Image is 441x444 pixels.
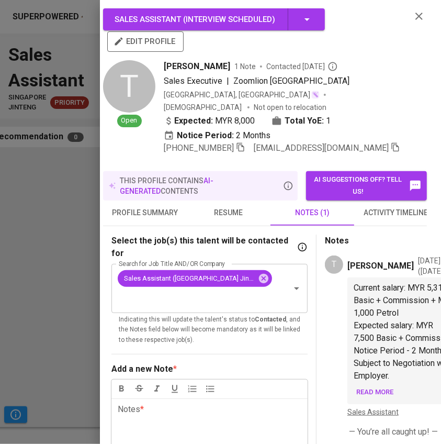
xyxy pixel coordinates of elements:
a: edit profile [107,37,184,45]
button: Open [289,281,304,296]
p: this profile contains contents [120,175,281,196]
p: Not open to relocation [254,102,326,113]
button: AI suggestions off? Tell us! [306,171,427,201]
span: Open [117,116,142,126]
span: Read more [356,386,393,398]
a: Sales Assistant [347,408,399,416]
svg: By Malaysia recruiter [327,61,338,72]
button: Sales Assistant (Interview scheduled) [103,8,325,30]
p: Select the job(s) this talent will be contacted for [111,235,295,260]
span: AI-generated [120,176,213,195]
span: | [227,75,229,87]
span: 1 Note [234,61,256,72]
div: [GEOGRAPHIC_DATA], [GEOGRAPHIC_DATA] [164,90,320,100]
span: Sales Assistant ([GEOGRAPHIC_DATA] Jinteng) [118,273,261,283]
span: Sales Assistant ( Interview scheduled ) [115,15,275,24]
div: Add a new Note [111,363,173,375]
div: MYR 8,000 [164,115,255,127]
span: AI suggestions off? Tell us! [311,174,422,198]
span: [PERSON_NAME] [164,60,230,73]
p: Indicating this will update the talent's status to , and the Notes field below will become mandat... [119,315,300,346]
span: notes (1) [277,206,348,219]
span: resume [193,206,264,219]
span: Zoomlion [GEOGRAPHIC_DATA] [233,76,349,86]
b: Notice Period: [177,129,234,142]
span: 1 [326,115,331,127]
div: T [325,256,343,274]
span: [EMAIL_ADDRESS][DOMAIN_NAME] [254,143,389,153]
b: Expected: [174,115,213,127]
button: Read more [354,384,396,401]
div: T [103,60,155,113]
b: Contacted [255,316,286,323]
span: Contacted [DATE] [266,61,338,72]
p: [PERSON_NAME] [347,260,414,272]
span: Sales Executive [164,76,222,86]
span: edit profile [116,35,175,48]
button: edit profile [107,31,184,51]
span: [PHONE_NUMBER] [164,143,234,153]
svg: If you have a specific job in mind for the talent, indicate it here. This will change the talent'... [297,242,308,252]
img: magic_wand.svg [311,91,320,99]
span: profile summary [109,206,180,219]
div: Sales Assistant ([GEOGRAPHIC_DATA] Jinteng) [118,270,272,287]
span: [DEMOGRAPHIC_DATA] [164,102,243,113]
span: activity timeline [360,206,432,219]
b: Total YoE: [285,115,324,127]
div: 2 Months [164,129,270,142]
